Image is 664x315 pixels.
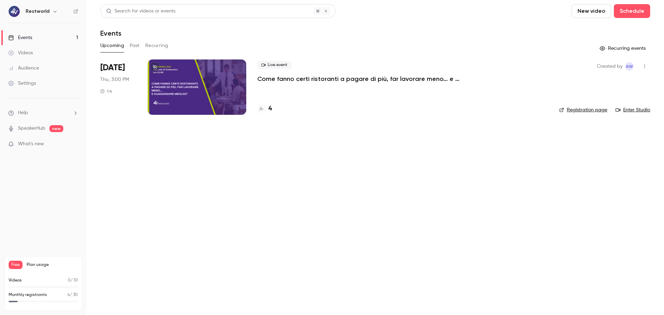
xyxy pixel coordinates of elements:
p: Videos [9,277,22,284]
a: SpeakerHub [18,125,45,132]
li: help-dropdown-opener [8,109,78,117]
button: Past [130,40,140,51]
span: Free [9,261,22,269]
a: 4 [257,104,272,113]
a: Come fanno certi ristoranti a pagare di più, far lavorare meno… e guadagnare meglio? [257,75,465,83]
h6: Restworld [26,8,49,15]
span: Plan usage [27,262,78,268]
div: Videos [8,49,33,56]
span: new [49,125,63,132]
span: [DATE] [100,62,125,73]
iframe: Noticeable Trigger [70,141,78,147]
button: Schedule [614,4,650,18]
span: Thu, 3:00 PM [100,76,129,83]
div: Events [8,34,32,41]
div: 1 h [100,89,112,94]
div: Sep 25 Thu, 3:00 PM (Europe/Rome) [100,59,137,115]
h1: Events [100,29,121,37]
p: / 30 [67,292,78,298]
span: Assistenza Workers [625,62,634,71]
div: Settings [8,80,36,87]
p: / 10 [68,277,78,284]
a: Registration page [559,106,607,113]
button: Recurring [145,40,168,51]
span: 0 [68,278,71,282]
button: Upcoming [100,40,124,51]
h4: 4 [268,104,272,113]
p: Monthly registrants [9,292,47,298]
span: Help [18,109,28,117]
a: Enter Studio [616,106,650,113]
img: Restworld [9,6,20,17]
span: What's new [18,140,44,148]
span: AW [626,62,633,71]
span: Live event [257,61,292,69]
div: Audience [8,65,39,72]
span: Created by [597,62,622,71]
span: 4 [67,293,70,297]
div: Search for videos or events [106,8,175,15]
button: Recurring events [597,43,650,54]
button: New video [572,4,611,18]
